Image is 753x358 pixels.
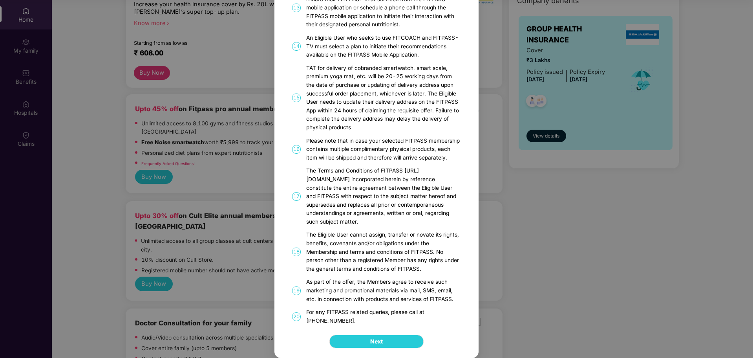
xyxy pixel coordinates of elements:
[292,192,301,201] span: 17
[306,278,461,303] div: As part of the offer, the Members agree to receive such marketing and promotional materials via m...
[292,286,301,295] span: 19
[292,248,301,256] span: 18
[306,167,461,226] div: The Terms and Conditions of FITPASS [URL][DOMAIN_NAME] incorporated herein by reference constitut...
[306,308,461,325] div: For any FITPASS related queries, please call at [PHONE_NUMBER].
[329,335,424,348] button: Next
[292,42,301,51] span: 14
[306,137,461,162] div: Please note that in case your selected FITPASS membership contains multiple complimentary physica...
[292,312,301,321] span: 20
[306,231,461,273] div: The Eligible User cannot assign, transfer or novate its rights, benefits, covenants and/or obliga...
[306,34,461,59] div: An Eligible User who seeks to use FITCOACH and FITPASS-TV must select a plan to initiate their re...
[292,145,301,154] span: 16
[292,4,301,12] span: 13
[292,94,301,102] span: 15
[306,64,461,132] div: TAT for delivery of cobranded smartwatch, smart scale, premium yoga mat, etc. will be 20-25 worki...
[370,337,383,346] span: Next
